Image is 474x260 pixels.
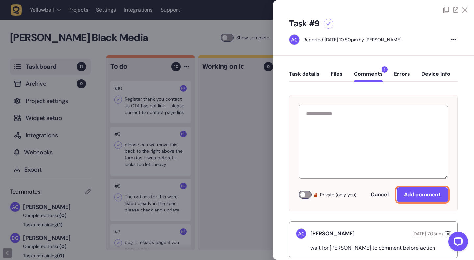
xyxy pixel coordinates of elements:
img: Ameet Chohan [289,35,299,45]
span: Cancel [371,191,389,198]
button: Add comment [397,187,448,202]
button: Files [331,71,343,82]
span: Add comment [404,191,441,198]
button: Errors [394,71,410,82]
h5: [PERSON_NAME] [310,230,355,237]
h5: Task #9 [289,18,320,29]
div: Reported [DATE] 10.50pm, [303,37,359,43]
button: Comments [354,71,383,82]
button: Task details [289,71,320,82]
button: Cancel [364,188,395,201]
span: Private (only you) [320,191,356,199]
button: Device info [421,71,450,82]
iframe: LiveChat chat widget [443,229,471,257]
p: wait for [PERSON_NAME] to comment before action [310,245,440,251]
span: [DATE] 7.05am [412,231,443,237]
span: 1 [382,66,388,73]
div: by [PERSON_NAME] [303,36,401,43]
